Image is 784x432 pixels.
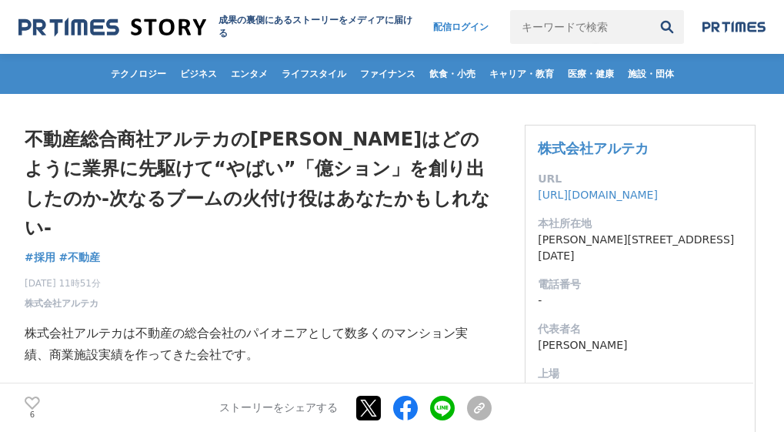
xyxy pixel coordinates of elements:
[538,189,658,201] a: [URL][DOMAIN_NAME]
[702,21,766,33] img: prtimes
[354,54,422,94] a: ファイナンス
[538,276,742,293] dt: 電話番号
[105,54,172,94] a: テクノロジー
[622,54,680,94] a: 施設・団体
[25,250,55,264] span: #採用
[275,68,352,80] span: ライフスタイル
[18,17,206,38] img: 成果の裏側にあるストーリーをメディアに届ける
[25,249,55,266] a: #採用
[510,10,650,44] input: キーワードで検索
[219,401,338,415] p: ストーリーをシェアする
[562,54,620,94] a: 医療・健康
[538,366,742,382] dt: 上場
[25,296,98,310] a: 株式会社アルテカ
[423,54,482,94] a: 飲食・小売
[18,14,418,40] a: 成果の裏側にあるストーリーをメディアに届ける 成果の裏側にあるストーリーをメディアに届ける
[59,250,101,264] span: #不動産
[650,10,684,44] button: 検索
[538,293,742,309] dd: -
[538,140,649,156] a: 株式会社アルテカ
[562,68,620,80] span: 医療・健康
[25,125,492,243] h1: 不動産総合商社アルテカの[PERSON_NAME]はどのように業界に先駆けて“やばい”「億ション」を創り出したのか-次なるブームの火付け役はあなたかもしれない-
[105,68,172,80] span: テクノロジー
[225,68,274,80] span: エンタメ
[538,382,742,398] dd: 未上場
[538,216,742,232] dt: 本社所在地
[25,411,40,419] p: 6
[59,249,101,266] a: #不動産
[225,54,274,94] a: エンタメ
[538,321,742,337] dt: 代表者名
[538,232,742,264] dd: [PERSON_NAME][STREET_ADDRESS][DATE]
[483,68,560,80] span: キャリア・教育
[174,54,223,94] a: ビジネス
[423,68,482,80] span: 飲食・小売
[25,276,101,290] span: [DATE] 11時51分
[418,10,504,44] a: 配信ログイン
[354,68,422,80] span: ファイナンス
[538,337,742,353] dd: [PERSON_NAME]
[219,14,419,40] h2: 成果の裏側にあるストーリーをメディアに届ける
[25,323,492,367] p: 株式会社アルテカは不動産の総合会社のパイオニアとして数多くのマンション実績、商業施設実績を作ってきた会社です。
[483,54,560,94] a: キャリア・教育
[275,54,352,94] a: ライフスタイル
[622,68,680,80] span: 施設・団体
[174,68,223,80] span: ビジネス
[538,171,742,187] dt: URL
